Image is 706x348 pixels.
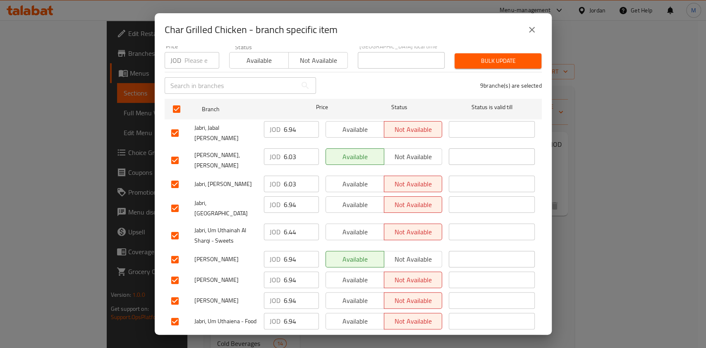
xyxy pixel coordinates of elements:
p: 9 branche(s) are selected [480,81,542,90]
input: Please enter price [284,176,319,192]
span: Status is valid till [449,102,535,112]
span: Available [329,199,381,211]
button: Bulk update [455,53,541,69]
input: Please enter price [184,52,219,69]
button: Available [325,251,384,267]
span: [PERSON_NAME] [194,275,257,285]
button: Available [229,52,289,69]
span: Available [329,124,381,136]
button: Available [325,224,384,240]
span: Available [329,295,381,307]
span: Not available [292,55,345,67]
button: Not available [384,272,443,288]
input: Please enter price [284,292,319,309]
span: Branch [202,104,288,114]
button: Not available [288,52,348,69]
span: Not available [388,226,439,238]
h2: Char Grilled Chicken - branch specific item [165,23,337,36]
span: Available [329,315,381,327]
span: Not available [388,124,439,136]
span: [PERSON_NAME], [PERSON_NAME] [194,150,257,171]
button: Available [325,313,384,329]
input: Please enter price [284,251,319,267]
button: Available [325,196,384,213]
span: Jabri, Um Uthaiena - Food [194,316,257,327]
span: Price [294,102,349,112]
span: Available [329,226,381,238]
p: JOD [270,200,280,210]
p: JOD [170,55,181,65]
span: Not available [388,315,439,327]
p: JOD [270,316,280,326]
span: Bulk update [461,56,535,66]
span: Available [329,274,381,286]
button: Available [325,121,384,138]
input: Please enter price [284,272,319,288]
span: Not available [388,253,439,265]
p: JOD [270,124,280,134]
span: Available [233,55,285,67]
p: JOD [270,275,280,285]
p: JOD [270,296,280,305]
p: JOD [270,152,280,162]
span: Not available [388,178,439,190]
input: Search in branches [165,77,297,94]
span: Not available [388,295,439,307]
input: Please enter price [284,148,319,165]
button: Available [325,272,384,288]
p: JOD [270,179,280,189]
button: Available [325,148,384,165]
button: close [522,20,542,40]
button: Available [325,292,384,309]
input: Please enter price [284,196,319,213]
input: Please enter price [284,313,319,329]
button: Not available [384,196,443,213]
span: Jabri, [PERSON_NAME] [194,179,257,189]
button: Not available [384,176,443,192]
p: JOD [270,227,280,237]
p: JOD [270,254,280,264]
span: Not available [388,274,439,286]
button: Not available [384,121,443,138]
span: Not available [388,199,439,211]
span: Available [329,178,381,190]
span: [PERSON_NAME] [194,254,257,265]
span: Jabri, [GEOGRAPHIC_DATA] [194,198,257,219]
span: Status [356,102,442,112]
span: Jabri, Jabal [PERSON_NAME] [194,123,257,143]
button: Not available [384,251,443,267]
span: Available [329,253,381,265]
span: Available [329,151,381,163]
span: Jabri, Um Uthainah Al Sharqi - Sweets [194,225,257,246]
button: Not available [384,148,443,165]
button: Not available [384,292,443,309]
button: Not available [384,224,443,240]
span: Not available [388,151,439,163]
span: [PERSON_NAME] [194,296,257,306]
button: Not available [384,313,443,329]
input: Please enter price [284,224,319,240]
input: Please enter price [284,121,319,138]
button: Available [325,176,384,192]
